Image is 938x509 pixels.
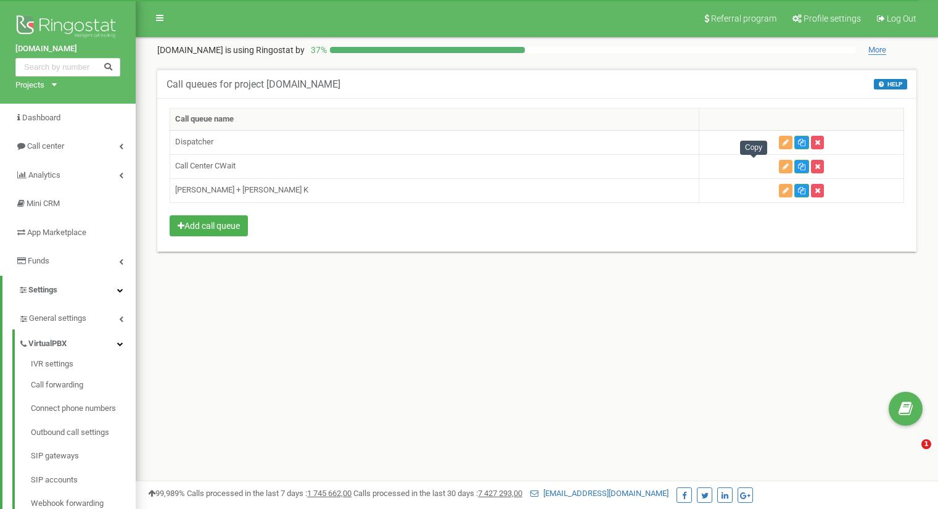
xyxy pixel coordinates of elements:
[31,373,136,397] a: Call forwarding
[15,80,44,91] div: Projects
[804,14,861,23] span: Profile settings
[353,489,522,498] span: Calls processed in the last 30 days :
[170,178,699,202] td: [PERSON_NAME] + [PERSON_NAME] K
[530,489,669,498] a: [EMAIL_ADDRESS][DOMAIN_NAME]
[170,154,699,178] td: Call Center CWait
[187,489,352,498] span: Calls processed in the last 7 days :
[28,285,57,294] span: Settings
[740,141,767,155] div: Copy
[15,43,120,55] a: [DOMAIN_NAME]
[22,113,60,122] span: Dashboard
[27,199,60,208] span: Mini CRM
[305,44,330,56] p: 37 %
[31,358,136,373] a: IVR settings
[31,421,136,445] a: Outbound call settings
[896,439,926,469] iframe: Intercom live chat
[19,329,136,355] a: VirtualPBX
[307,489,352,498] u: 1 745 662,00
[28,170,60,180] span: Analytics
[170,109,699,131] th: Call queue name
[711,14,776,23] span: Referral program
[874,79,907,89] button: HELP
[2,276,136,305] a: Settings
[921,439,931,449] span: 1
[170,215,248,236] button: Add call queue
[31,397,136,421] a: Connect phone numbers
[28,256,49,265] span: Funds
[148,489,185,498] span: 99,989%
[170,130,699,154] td: Dispatcher
[15,12,120,43] img: Ringostat logo
[478,489,522,498] u: 7 427 293,00
[157,44,305,56] p: [DOMAIN_NAME]
[28,338,67,350] span: VirtualPBX
[31,444,136,468] a: SIP gateways
[225,45,305,55] span: is using Ringostat by
[868,45,886,55] span: More
[887,14,916,23] span: Log Out
[31,468,136,492] a: SIP accounts
[19,304,136,329] a: General settings
[15,58,120,77] input: Search by number
[29,313,86,325] span: General settings
[167,79,340,90] h5: Call queues for project [DOMAIN_NAME]
[27,141,64,151] span: Call center
[27,228,86,237] span: App Marketplace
